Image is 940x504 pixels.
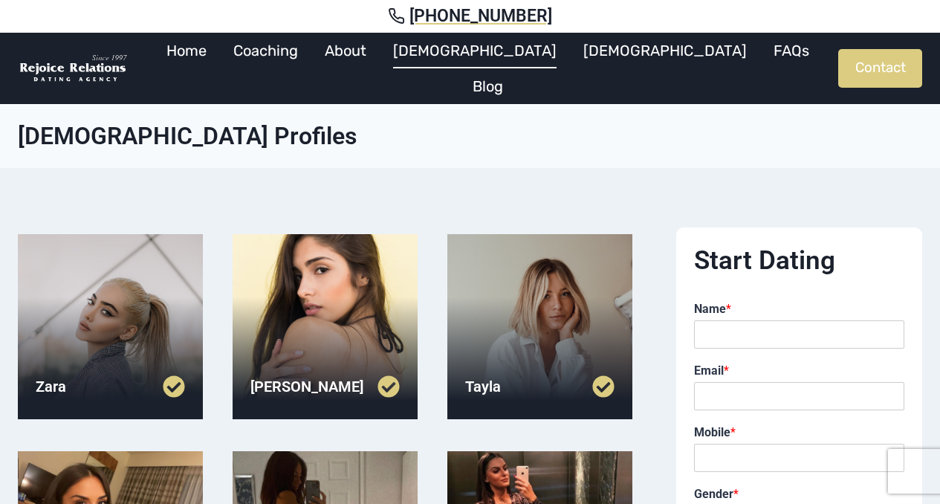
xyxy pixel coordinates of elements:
a: About [311,33,380,68]
img: Rejoice Relations [18,54,129,84]
a: [PHONE_NUMBER] [18,6,922,27]
span: [PHONE_NUMBER] [409,6,552,27]
a: FAQs [760,33,823,68]
a: Blog [459,68,516,104]
label: Name [694,302,904,317]
label: Mobile [694,425,904,441]
a: Home [153,33,220,68]
h1: [DEMOGRAPHIC_DATA] Profiles [18,122,922,150]
input: Mobile [694,444,904,472]
a: Coaching [220,33,311,68]
label: Gender [694,487,904,503]
a: [DEMOGRAPHIC_DATA] [570,33,760,68]
label: Email [694,364,904,379]
h2: Start Dating [694,245,904,277]
a: Contact [838,49,922,88]
a: [DEMOGRAPHIC_DATA] [380,33,570,68]
nav: Primary Navigation [137,33,838,104]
